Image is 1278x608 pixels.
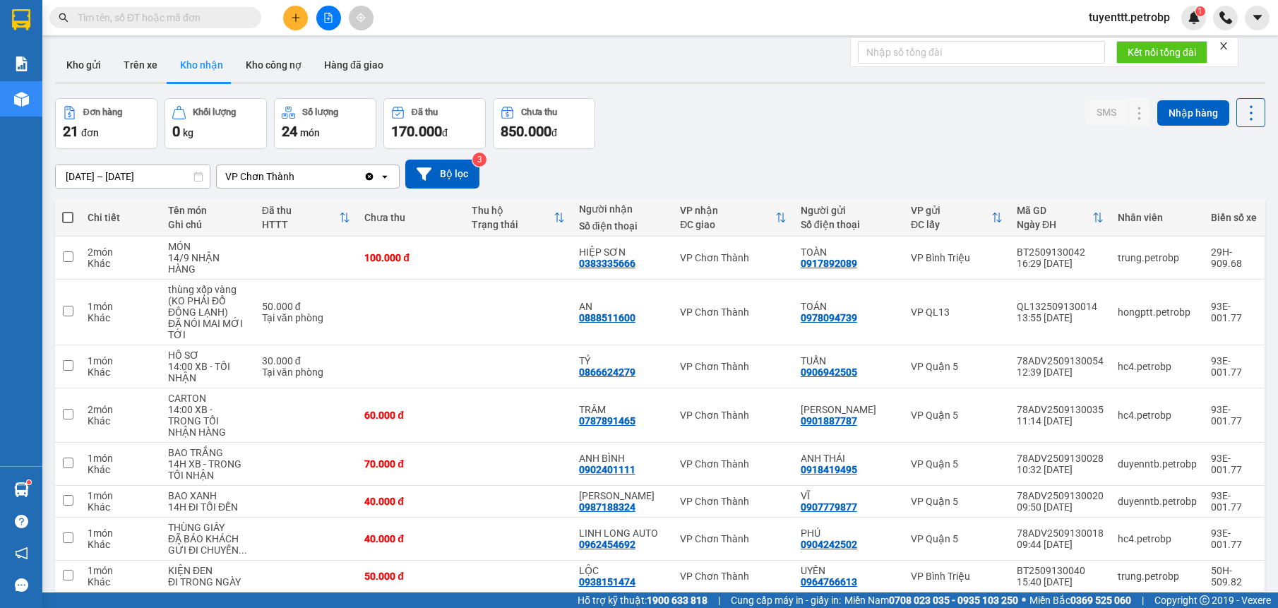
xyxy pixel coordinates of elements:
[168,350,248,361] div: HỒ SƠ
[364,252,458,263] div: 100.000 đ
[801,415,857,427] div: 0901887787
[579,220,666,232] div: Số điện thoại
[579,453,666,464] div: ANH BÌNH
[168,447,248,458] div: BAO TRẮNG
[88,539,154,550] div: Khác
[262,219,339,230] div: HTTT
[14,482,29,497] img: warehouse-icon
[801,219,897,230] div: Số điện thoại
[858,41,1105,64] input: Nhập số tổng đài
[911,410,1003,421] div: VP Quận 5
[1029,592,1131,608] span: Miền Bắc
[1118,410,1197,421] div: hc4.petrobp
[302,107,338,117] div: Số lượng
[579,404,666,415] div: TRÂM
[323,13,333,23] span: file-add
[81,127,99,138] span: đơn
[1200,595,1210,605] span: copyright
[316,6,341,30] button: file-add
[1017,404,1104,415] div: 78ADV2509130035
[168,501,248,513] div: 14H ĐI TỐI ĐẾN
[680,306,787,318] div: VP Chơn Thành
[14,92,29,107] img: warehouse-icon
[801,576,857,588] div: 0964766613
[55,98,157,149] button: Đơn hàng21đơn
[364,410,458,421] div: 60.000 đ
[55,48,112,82] button: Kho gửi
[579,565,666,576] div: LỘC
[262,301,350,312] div: 50.000 đ
[911,458,1003,470] div: VP Quận 5
[83,107,122,117] div: Đơn hàng
[579,203,666,215] div: Người nhận
[169,48,234,82] button: Kho nhận
[1017,501,1104,513] div: 09:50 [DATE]
[1017,258,1104,269] div: 16:29 [DATE]
[1017,565,1104,576] div: BT2509130040
[1017,453,1104,464] div: 78ADV2509130028
[296,169,297,184] input: Selected VP Chơn Thành.
[680,571,787,582] div: VP Chơn Thành
[172,123,180,140] span: 0
[300,127,320,138] span: món
[801,404,897,415] div: ANH BẢO
[731,592,841,608] span: Cung cấp máy in - giấy in:
[168,576,248,588] div: ĐI TRONG NGÀY
[493,98,595,149] button: Chưa thu850.000đ
[1017,464,1104,475] div: 10:32 [DATE]
[88,527,154,539] div: 1 món
[801,501,857,513] div: 0907779877
[1017,205,1092,216] div: Mã GD
[63,123,78,140] span: 21
[1211,246,1257,269] div: 29H-909.68
[801,565,897,576] div: UYÊN
[78,10,244,25] input: Tìm tên, số ĐT hoặc mã đơn
[27,480,31,484] sup: 1
[579,366,635,378] div: 0866624279
[1017,527,1104,539] div: 78ADV2509130018
[1198,6,1202,16] span: 1
[1142,592,1144,608] span: |
[1128,44,1196,60] span: Kết nối tổng đài
[412,107,438,117] div: Đã thu
[521,107,557,117] div: Chưa thu
[88,453,154,464] div: 1 món
[1157,100,1229,126] button: Nhập hàng
[673,199,794,237] th: Toggle SortBy
[442,127,448,138] span: đ
[472,205,554,216] div: Thu hộ
[1118,533,1197,544] div: hc4.petrobp
[551,127,557,138] span: đ
[801,539,857,550] div: 0904242502
[680,533,787,544] div: VP Chơn Thành
[59,13,68,23] span: search
[801,258,857,269] div: 0917892089
[1118,458,1197,470] div: duyenntb.petrobp
[383,98,486,149] button: Đã thu170.000đ
[1118,496,1197,507] div: duyenntb.petrobp
[56,165,210,188] input: Select a date range.
[1118,571,1197,582] div: trung.petrobp
[1195,6,1205,16] sup: 1
[579,258,635,269] div: 0383335666
[579,576,635,588] div: 0938151474
[1118,306,1197,318] div: hongptt.petrobp
[911,306,1003,318] div: VP QL13
[1070,595,1131,606] strong: 0369 525 060
[680,252,787,263] div: VP Chơn Thành
[904,199,1010,237] th: Toggle SortBy
[680,361,787,372] div: VP Chơn Thành
[88,312,154,323] div: Khác
[168,318,248,340] div: ĐÃ NÓI MAI MỚI TỚI
[15,547,28,560] span: notification
[1017,415,1104,427] div: 11:14 [DATE]
[579,246,666,258] div: HIỆP SƠN
[88,576,154,588] div: Khác
[801,453,897,464] div: ANH THÁI
[579,464,635,475] div: 0902401111
[472,219,554,230] div: Trạng thái
[1211,565,1257,588] div: 50H-509.82
[911,205,991,216] div: VP gửi
[1211,301,1257,323] div: 93E-001.77
[680,496,787,507] div: VP Chơn Thành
